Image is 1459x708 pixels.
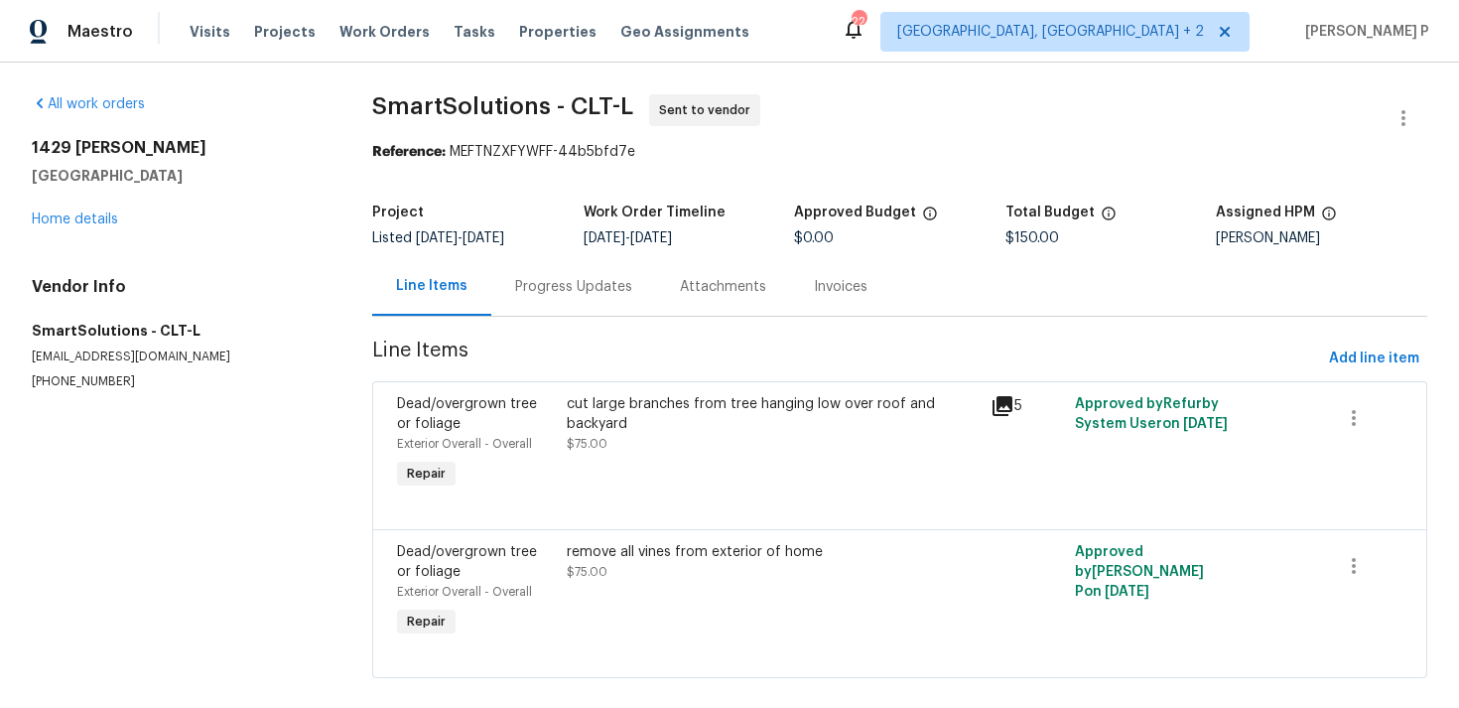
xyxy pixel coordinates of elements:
span: $0.00 [794,231,834,245]
div: remove all vines from exterior of home [567,542,979,562]
span: [DATE] [416,231,458,245]
span: Dead/overgrown tree or foliage [397,397,537,431]
div: 5 [991,394,1063,418]
span: [PERSON_NAME] P [1297,22,1429,42]
span: Exterior Overall - Overall [397,586,532,598]
button: Add line item [1321,341,1427,377]
span: Projects [254,22,316,42]
span: Line Items [372,341,1321,377]
span: Repair [399,464,454,484]
span: Exterior Overall - Overall [397,438,532,450]
div: MEFTNZXFYWFF-44b5bfd7e [372,142,1427,162]
span: [DATE] [584,231,625,245]
span: - [416,231,504,245]
span: - [584,231,672,245]
div: Attachments [680,277,766,297]
a: Home details [32,212,118,226]
span: [GEOGRAPHIC_DATA], [GEOGRAPHIC_DATA] + 2 [897,22,1204,42]
span: Sent to vendor [659,100,758,120]
h5: SmartSolutions - CLT-L [32,321,325,341]
span: The total cost of line items that have been approved by both Opendoor and the Trade Partner. This... [922,206,938,231]
h5: Total Budget [1005,206,1095,219]
span: Properties [519,22,597,42]
span: Approved by [PERSON_NAME] P on [1075,545,1204,599]
h5: Work Order Timeline [584,206,726,219]
h5: Assigned HPM [1216,206,1315,219]
h4: Vendor Info [32,277,325,297]
span: Visits [190,22,230,42]
div: cut large branches from tree hanging low over roof and backyard [567,394,979,434]
span: Add line item [1329,347,1419,371]
span: $75.00 [567,566,607,578]
span: Approved by Refurby System User on [1075,397,1228,431]
span: Listed [372,231,504,245]
span: $150.00 [1005,231,1059,245]
b: Reference: [372,145,446,159]
span: Geo Assignments [620,22,749,42]
span: $75.00 [567,438,607,450]
h2: 1429 [PERSON_NAME] [32,138,325,158]
h5: Approved Budget [794,206,916,219]
div: Line Items [396,276,467,296]
span: The total cost of line items that have been proposed by Opendoor. This sum includes line items th... [1101,206,1117,231]
p: [PHONE_NUMBER] [32,373,325,390]
a: All work orders [32,97,145,111]
div: [PERSON_NAME] [1216,231,1427,245]
span: Tasks [454,25,495,39]
h5: [GEOGRAPHIC_DATA] [32,166,325,186]
h5: Project [372,206,424,219]
span: [DATE] [1183,417,1228,431]
span: Maestro [67,22,133,42]
div: Progress Updates [515,277,632,297]
span: The hpm assigned to this work order. [1321,206,1337,231]
span: SmartSolutions - CLT-L [372,94,633,118]
span: Repair [399,612,454,632]
span: [DATE] [463,231,504,245]
div: Invoices [814,277,867,297]
span: Dead/overgrown tree or foliage [397,545,537,579]
p: [EMAIL_ADDRESS][DOMAIN_NAME] [32,349,325,365]
div: 22 [852,12,865,32]
span: [DATE] [1105,585,1149,599]
span: [DATE] [630,231,672,245]
span: Work Orders [339,22,430,42]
